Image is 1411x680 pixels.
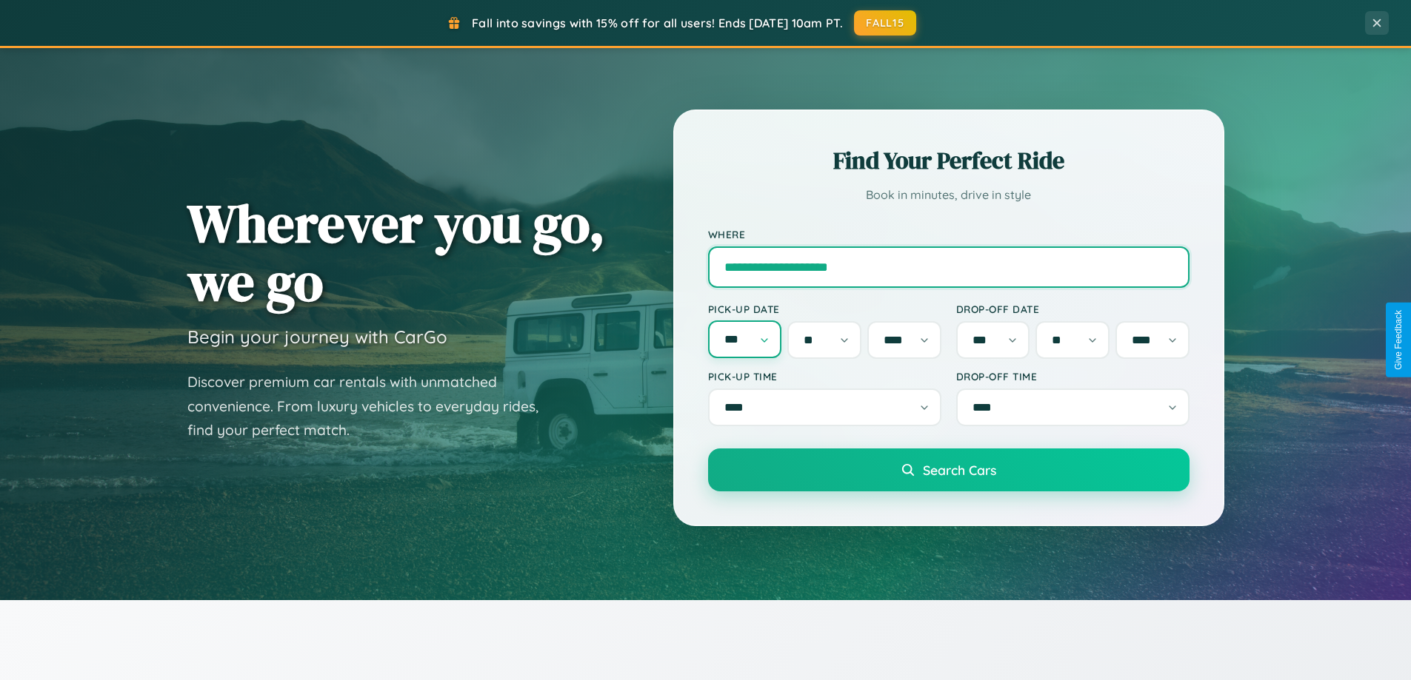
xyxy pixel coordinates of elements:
[708,370,941,383] label: Pick-up Time
[187,194,605,311] h1: Wherever you go, we go
[956,303,1190,315] label: Drop-off Date
[708,184,1190,206] p: Book in minutes, drive in style
[956,370,1190,383] label: Drop-off Time
[923,462,996,478] span: Search Cars
[472,16,843,30] span: Fall into savings with 15% off for all users! Ends [DATE] 10am PT.
[187,326,447,348] h3: Begin your journey with CarGo
[708,303,941,315] label: Pick-up Date
[1393,310,1404,370] div: Give Feedback
[187,370,558,442] p: Discover premium car rentals with unmatched convenience. From luxury vehicles to everyday rides, ...
[854,10,916,36] button: FALL15
[708,144,1190,177] h2: Find Your Perfect Ride
[708,228,1190,240] label: Where
[708,448,1190,491] button: Search Cars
